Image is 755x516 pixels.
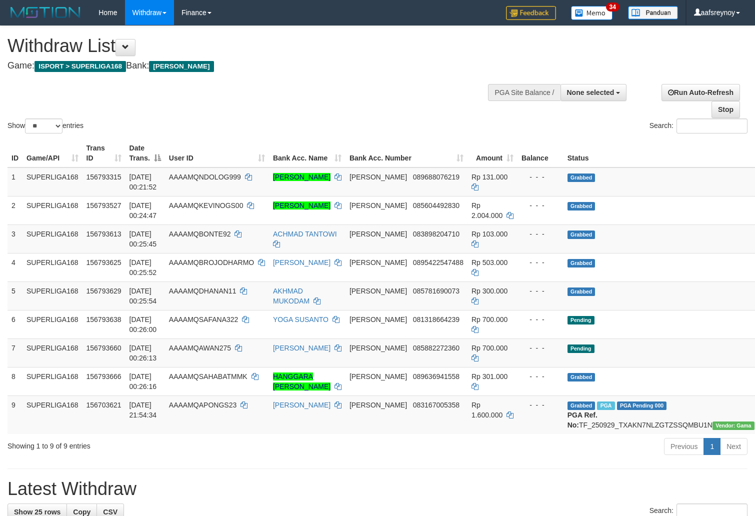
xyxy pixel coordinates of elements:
span: Rp 503.000 [471,258,507,266]
span: Show 25 rows [14,508,60,516]
th: Bank Acc. Name: activate to sort column ascending [269,139,345,167]
span: CSV [103,508,117,516]
th: Amount: activate to sort column ascending [467,139,517,167]
th: Balance [517,139,563,167]
span: AAAAMQSAHABATMMK [169,372,247,380]
td: SUPERLIGA168 [22,281,82,310]
div: - - - [521,229,559,239]
a: ACHMAD TANTOWI [273,230,337,238]
span: [PERSON_NAME] [349,344,407,352]
td: 7 [7,338,22,367]
img: panduan.png [628,6,678,19]
td: 3 [7,224,22,253]
td: SUPERLIGA168 [22,196,82,224]
span: Copy 0895422547488 to clipboard [413,258,463,266]
div: - - - [521,314,559,324]
td: 4 [7,253,22,281]
span: Copy 085882272360 to clipboard [413,344,459,352]
a: [PERSON_NAME] [273,344,330,352]
a: [PERSON_NAME] [273,173,330,181]
td: 6 [7,310,22,338]
span: Rp 700.000 [471,344,507,352]
span: Copy 081318664239 to clipboard [413,315,459,323]
span: [DATE] 00:25:45 [129,230,157,248]
span: Copy 083898204710 to clipboard [413,230,459,238]
div: - - - [521,257,559,267]
span: AAAAMQAPONGS23 [169,401,236,409]
span: [DATE] 00:25:52 [129,258,157,276]
span: [PERSON_NAME] [349,401,407,409]
a: 1 [703,438,720,455]
span: 156793629 [86,287,121,295]
span: [PERSON_NAME] [349,201,407,209]
a: [PERSON_NAME] [273,401,330,409]
img: MOTION_logo.png [7,5,83,20]
span: Pending [567,316,594,324]
a: YOGA SUSANTO [273,315,328,323]
div: - - - [521,400,559,410]
th: Game/API: activate to sort column ascending [22,139,82,167]
td: SUPERLIGA168 [22,310,82,338]
td: SUPERLIGA168 [22,167,82,196]
span: 156793625 [86,258,121,266]
a: Stop [711,101,740,118]
div: Showing 1 to 9 of 9 entries [7,437,307,451]
td: 8 [7,367,22,395]
th: Trans ID: activate to sort column ascending [82,139,125,167]
span: [PERSON_NAME] [349,173,407,181]
span: Rp 700.000 [471,315,507,323]
h4: Game: Bank: [7,61,493,71]
span: Rp 2.004.000 [471,201,502,219]
span: Copy [73,508,90,516]
span: None selected [567,88,614,96]
span: Rp 1.600.000 [471,401,502,419]
span: 156793527 [86,201,121,209]
a: Run Auto-Refresh [661,84,740,101]
span: Pending [567,344,594,353]
span: Grabbed [567,173,595,182]
span: Grabbed [567,401,595,410]
span: 156793315 [86,173,121,181]
span: [DATE] 00:25:54 [129,287,157,305]
span: Copy 085604492830 to clipboard [413,201,459,209]
a: Next [720,438,747,455]
div: - - - [521,200,559,210]
th: ID [7,139,22,167]
span: AAAAMQDHANAN11 [169,287,236,295]
td: SUPERLIGA168 [22,253,82,281]
span: AAAAMQSAFANA322 [169,315,238,323]
button: None selected [560,84,627,101]
span: [PERSON_NAME] [349,230,407,238]
span: [PERSON_NAME] [349,315,407,323]
td: SUPERLIGA168 [22,338,82,367]
span: AAAAMQKEVINOGS00 [169,201,243,209]
td: 5 [7,281,22,310]
span: 156793638 [86,315,121,323]
span: [DATE] 21:54:34 [129,401,157,419]
span: Copy 085781690073 to clipboard [413,287,459,295]
span: 156793660 [86,344,121,352]
span: [DATE] 00:21:52 [129,173,157,191]
h1: Latest Withdraw [7,479,747,499]
td: 9 [7,395,22,434]
span: Grabbed [567,373,595,381]
span: PGA Pending [617,401,667,410]
span: Rp 131.000 [471,173,507,181]
th: Date Trans.: activate to sort column descending [125,139,165,167]
span: [PERSON_NAME] [349,372,407,380]
span: [DATE] 00:26:16 [129,372,157,390]
span: AAAAMQAWAN275 [169,344,231,352]
span: Copy 089636941558 to clipboard [413,372,459,380]
span: Rp 300.000 [471,287,507,295]
span: 156793666 [86,372,121,380]
span: Rp 301.000 [471,372,507,380]
div: - - - [521,343,559,353]
span: Grabbed [567,287,595,296]
a: [PERSON_NAME] [273,201,330,209]
span: [DATE] 00:26:13 [129,344,157,362]
div: PGA Site Balance / [488,84,560,101]
span: AAAAMQBROJODHARMO [169,258,254,266]
span: Grabbed [567,202,595,210]
div: - - - [521,371,559,381]
span: 34 [606,2,619,11]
